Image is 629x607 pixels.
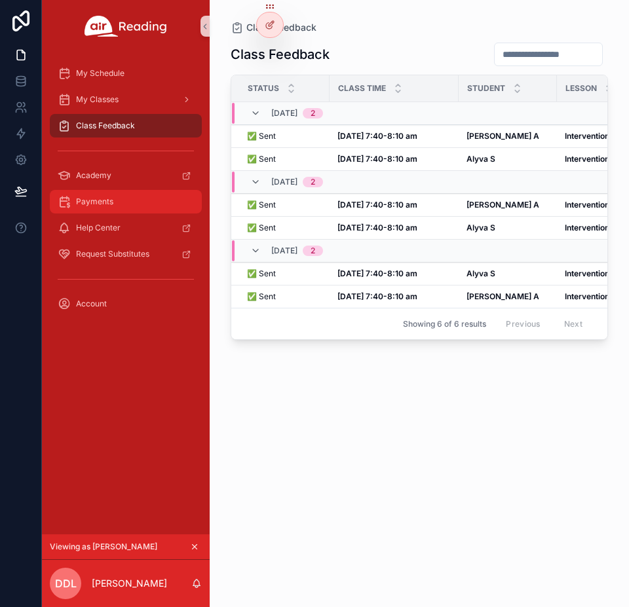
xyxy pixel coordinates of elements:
[76,68,124,79] span: My Schedule
[50,88,202,111] a: My Classes
[247,291,322,302] a: ✅ Sent
[247,154,276,164] span: ✅ Sent
[76,120,135,131] span: Class Feedback
[467,131,539,141] strong: [PERSON_NAME] A
[50,216,202,240] a: Help Center
[565,154,629,164] strong: Intervention 3-31
[338,83,386,94] span: Class Time
[337,268,451,279] a: [DATE] 7:40-8:10 am
[467,200,539,210] strong: [PERSON_NAME] A
[311,246,315,256] div: 2
[246,21,316,34] span: Class Feedback
[467,154,495,164] strong: Alyva S
[337,223,451,233] a: [DATE] 7:40-8:10 am
[403,319,486,329] span: Showing 6 of 6 results
[76,170,111,181] span: Academy
[85,16,167,37] img: App logo
[467,291,539,301] strong: [PERSON_NAME] A
[247,268,276,279] span: ✅ Sent
[467,268,495,278] strong: Alyva S
[231,45,330,64] h1: Class Feedback
[50,62,202,85] a: My Schedule
[247,154,322,164] a: ✅ Sent
[247,131,276,141] span: ✅ Sent
[337,131,417,141] strong: [DATE] 7:40-8:10 am
[337,291,417,301] strong: [DATE] 7:40-8:10 am
[337,291,451,302] a: [DATE] 7:40-8:10 am
[271,108,297,119] span: [DATE]
[565,83,597,94] span: Lesson
[337,131,451,141] a: [DATE] 7:40-8:10 am
[271,246,297,256] span: [DATE]
[467,268,549,279] a: Alyva S
[50,292,202,316] a: Account
[247,223,276,233] span: ✅ Sent
[50,114,202,138] a: Class Feedback
[271,177,297,187] span: [DATE]
[247,291,276,302] span: ✅ Sent
[76,94,119,105] span: My Classes
[248,83,279,94] span: Status
[337,268,417,278] strong: [DATE] 7:40-8:10 am
[42,52,210,333] div: scrollable content
[247,268,322,279] a: ✅ Sent
[50,164,202,187] a: Academy
[76,299,107,309] span: Account
[231,21,316,34] a: Class Feedback
[76,249,149,259] span: Request Substitutes
[247,131,322,141] a: ✅ Sent
[467,223,495,232] strong: Alyva S
[311,108,315,119] div: 2
[467,83,505,94] span: Student
[247,200,276,210] span: ✅ Sent
[467,154,549,164] a: Alyva S
[92,577,167,590] p: [PERSON_NAME]
[50,542,157,552] span: Viewing as [PERSON_NAME]
[467,223,549,233] a: Alyva S
[50,190,202,213] a: Payments
[337,223,417,232] strong: [DATE] 7:40-8:10 am
[311,177,315,187] div: 2
[337,154,451,164] a: [DATE] 7:40-8:10 am
[467,200,549,210] a: [PERSON_NAME] A
[55,576,77,591] span: DDL
[50,242,202,266] a: Request Substitutes
[565,131,629,141] strong: Intervention 3-31
[76,196,113,207] span: Payments
[467,291,549,302] a: [PERSON_NAME] A
[337,154,417,164] strong: [DATE] 7:40-8:10 am
[247,200,322,210] a: ✅ Sent
[467,131,549,141] a: [PERSON_NAME] A
[247,223,322,233] a: ✅ Sent
[337,200,451,210] a: [DATE] 7:40-8:10 am
[337,200,417,210] strong: [DATE] 7:40-8:10 am
[76,223,121,233] span: Help Center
